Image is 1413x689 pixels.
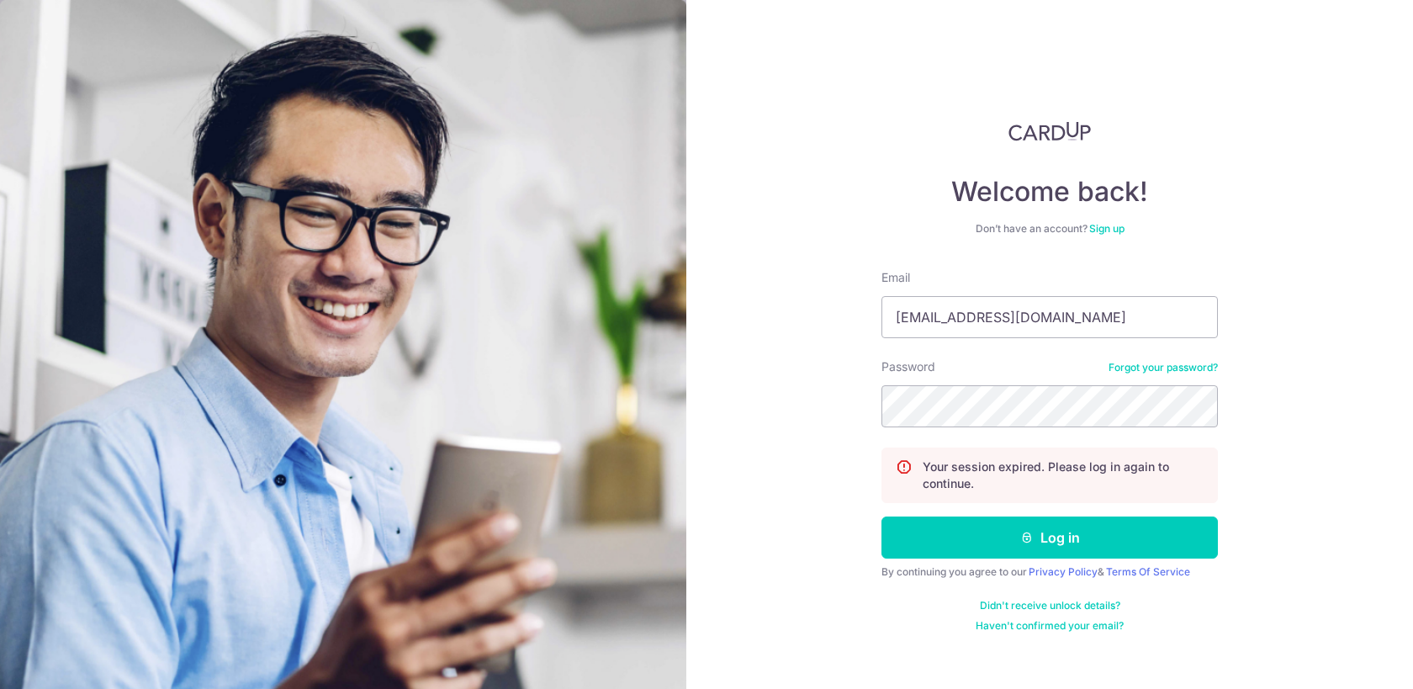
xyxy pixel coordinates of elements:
a: Didn't receive unlock details? [980,599,1120,612]
keeper-lock: Open Keeper Popup [1184,307,1204,327]
a: Haven't confirmed your email? [976,619,1124,633]
a: Sign up [1089,222,1125,235]
a: Privacy Policy [1029,565,1098,578]
button: Log in [881,517,1218,559]
label: Email [881,269,910,286]
a: Forgot your password? [1109,361,1218,374]
img: CardUp Logo [1008,121,1091,141]
label: Password [881,358,935,375]
p: Your session expired. Please log in again to continue. [923,458,1204,492]
h4: Welcome back! [881,175,1218,209]
div: Don’t have an account? [881,222,1218,236]
a: Terms Of Service [1106,565,1190,578]
div: By continuing you agree to our & [881,565,1218,579]
input: Enter your Email [881,296,1218,338]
